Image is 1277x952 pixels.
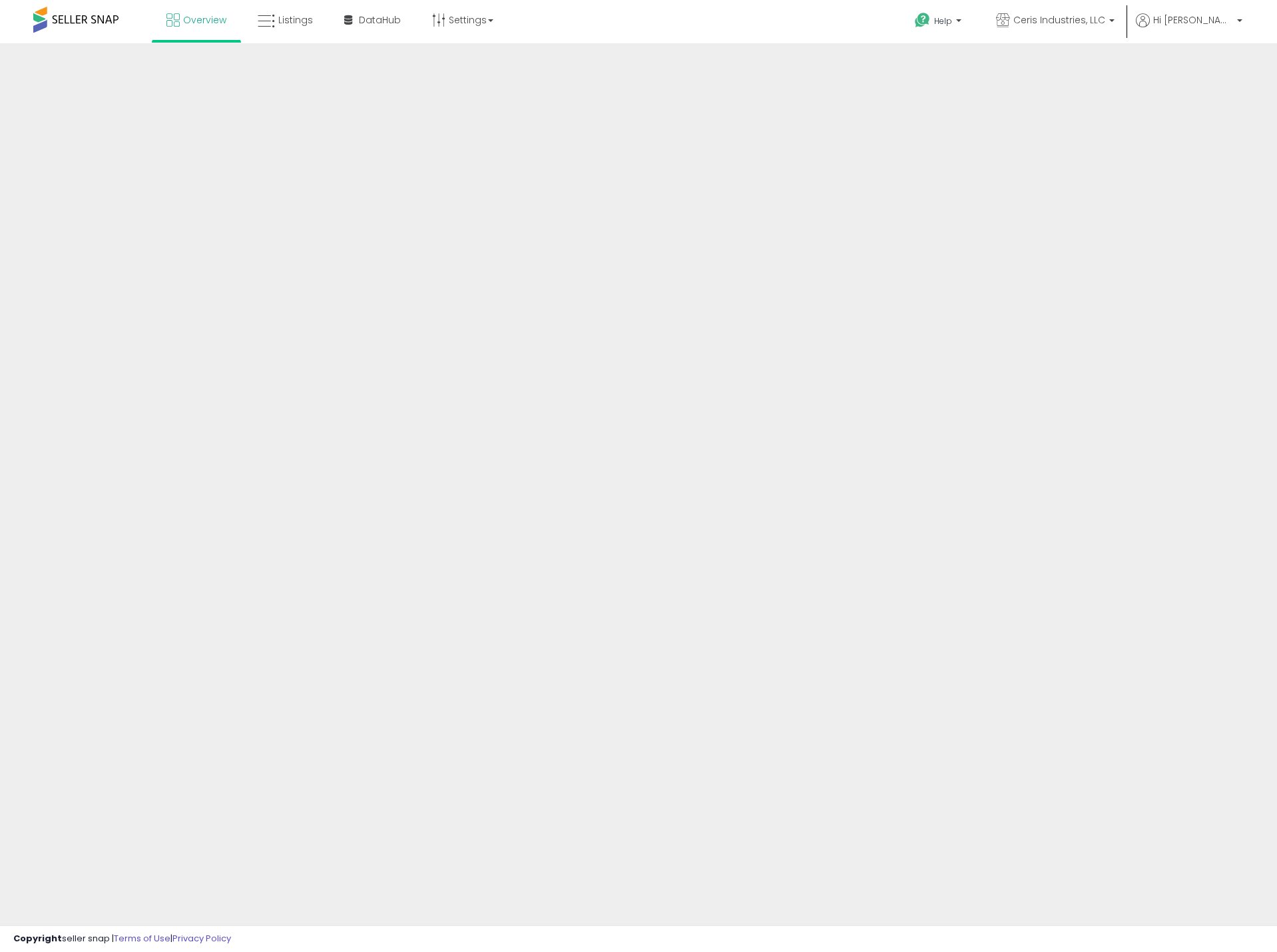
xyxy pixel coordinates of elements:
a: Hi [PERSON_NAME] [1136,13,1242,43]
span: DataHub [359,13,401,27]
i: Get Help [914,12,931,29]
span: Hi [PERSON_NAME] [1153,13,1233,27]
span: Help [934,15,952,27]
span: Ceris Industries, LLC [1013,13,1105,27]
span: Listings [278,13,313,27]
a: Help [904,2,975,43]
span: Overview [183,13,226,27]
